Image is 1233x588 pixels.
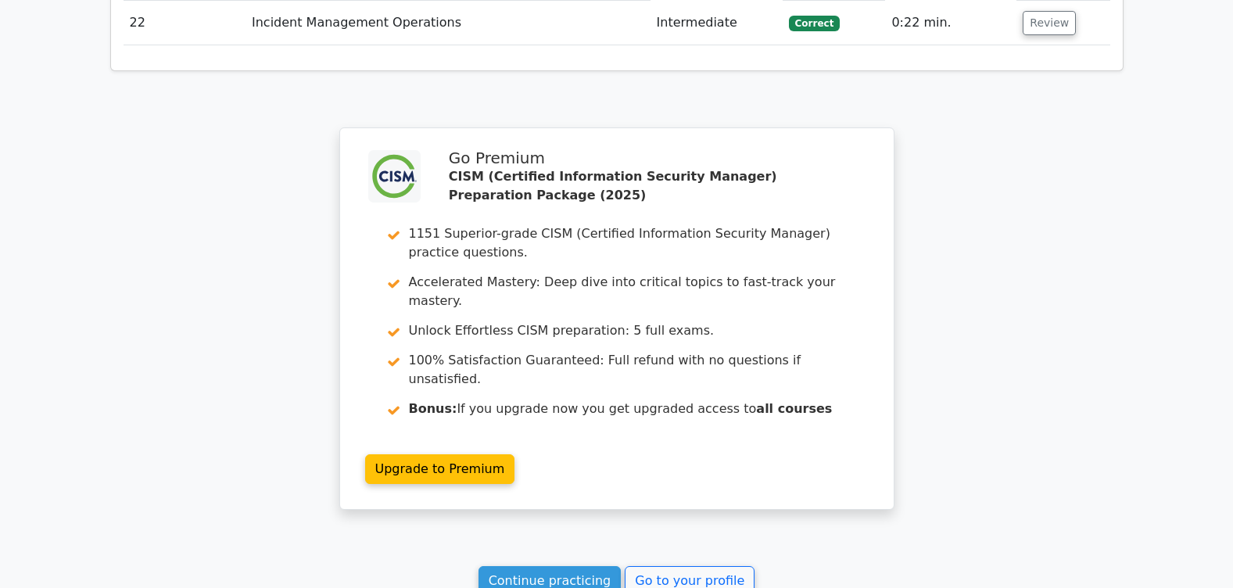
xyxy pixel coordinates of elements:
[789,16,840,31] span: Correct
[124,1,246,45] td: 22
[885,1,1016,45] td: 0:22 min.
[365,454,515,484] a: Upgrade to Premium
[246,1,651,45] td: Incident Management Operations
[1023,11,1076,35] button: Review
[651,1,783,45] td: Intermediate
